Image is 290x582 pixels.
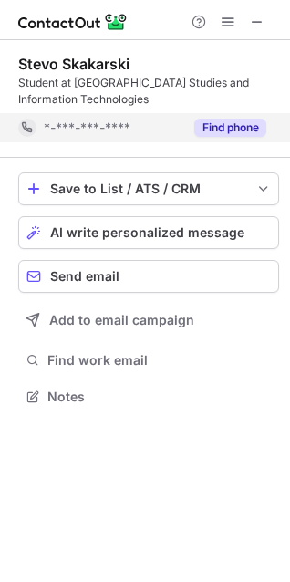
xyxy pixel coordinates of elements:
button: Notes [18,384,279,410]
button: Send email [18,260,279,293]
button: Find work email [18,348,279,373]
span: Send email [50,269,119,284]
span: Find work email [47,352,272,369]
div: Student at [GEOGRAPHIC_DATA] Studies and Information Technologies [18,75,279,108]
div: Save to List / ATS / CRM [50,182,247,196]
span: Add to email campaign [49,313,194,327]
div: Stevo Skakarski [18,55,129,73]
span: AI write personalized message [50,225,244,240]
img: ContactOut v5.3.10 [18,11,128,33]
button: AI write personalized message [18,216,279,249]
button: save-profile-one-click [18,172,279,205]
button: Reveal Button [194,119,266,137]
button: Add to email campaign [18,304,279,337]
span: Notes [47,389,272,405]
